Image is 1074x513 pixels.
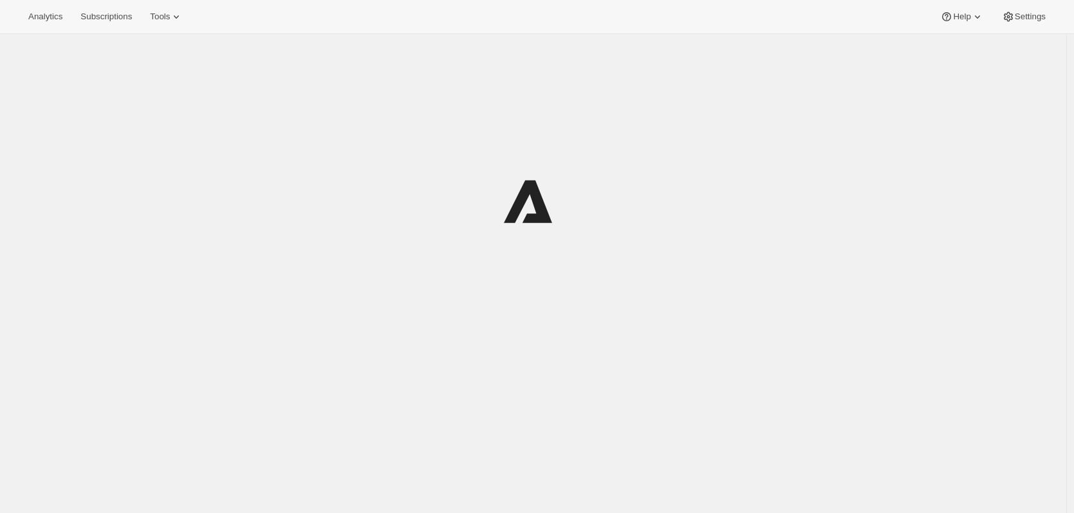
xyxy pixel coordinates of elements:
[994,8,1053,26] button: Settings
[21,8,70,26] button: Analytics
[28,12,62,22] span: Analytics
[142,8,190,26] button: Tools
[80,12,132,22] span: Subscriptions
[953,12,970,22] span: Help
[73,8,140,26] button: Subscriptions
[932,8,991,26] button: Help
[150,12,170,22] span: Tools
[1015,12,1046,22] span: Settings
